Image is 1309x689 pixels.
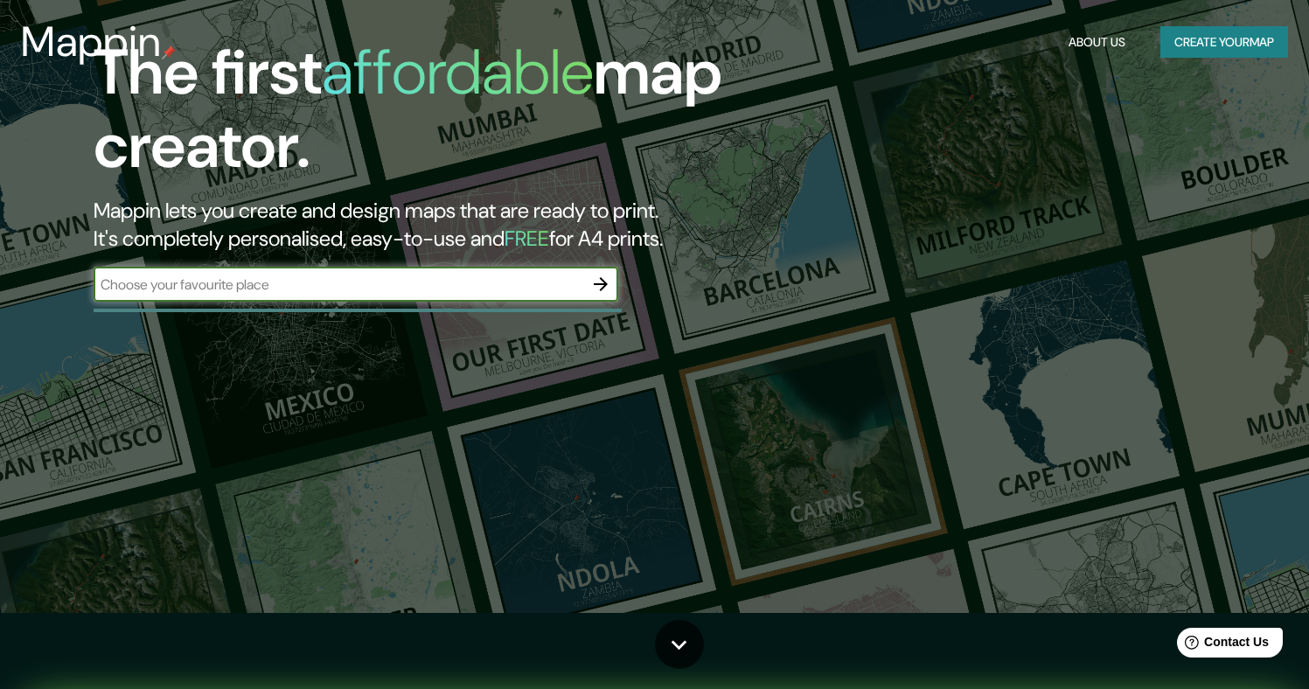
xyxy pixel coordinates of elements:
[1153,621,1290,670] iframe: Help widget launcher
[1160,26,1288,59] button: Create yourmap
[21,17,162,66] h3: Mappin
[94,197,748,253] h2: Mappin lets you create and design maps that are ready to print. It's completely personalised, eas...
[94,36,748,197] h1: The first map creator.
[505,225,549,252] h5: FREE
[94,275,583,295] input: Choose your favourite place
[1062,26,1132,59] button: About Us
[162,45,176,59] img: mappin-pin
